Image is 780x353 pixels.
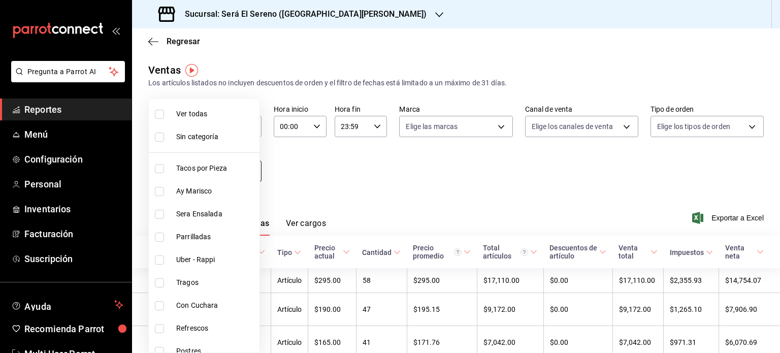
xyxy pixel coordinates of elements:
span: Tragos [176,277,255,288]
span: Uber - Rappi [176,254,255,265]
span: Sin categoría [176,132,255,142]
span: Parrilladas [176,232,255,242]
span: Sera Ensalada [176,209,255,219]
span: Con Cuchara [176,300,255,311]
span: Ay Marisco [176,186,255,197]
span: Refrescos [176,323,255,334]
span: Tacos por Pieza [176,163,255,174]
span: Ver todas [176,109,255,119]
img: Tooltip marker [185,64,198,77]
